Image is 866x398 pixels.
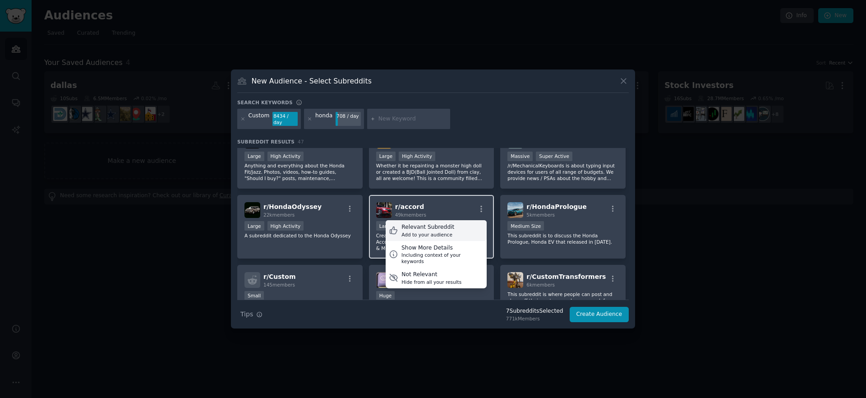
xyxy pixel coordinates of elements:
p: A subreddit dedicated to the Honda Odyssey [244,232,355,239]
span: Tips [240,310,253,319]
div: Hide from all your results [401,279,461,285]
img: HondaPrologue [507,202,523,218]
button: Create Audience [570,307,629,322]
div: 771k Members [506,315,563,322]
input: New Keyword [378,115,447,123]
div: High Activity [267,221,304,231]
span: 6k members [526,282,555,287]
h3: New Audience - Select Subreddits [252,76,372,86]
img: HondaOdyssey [244,202,260,218]
span: 145 members [263,282,295,287]
span: r/ CustomTransformers [526,273,606,280]
p: This subreddit is where people can post and show off their customs and you can ask for some advic... [507,291,618,310]
div: Custom [249,112,270,126]
div: Small [244,291,264,301]
div: Add to your audience [401,231,454,238]
div: Including context of your keywords [401,252,484,264]
span: r/ accord [395,203,424,210]
div: 708 / day [336,112,361,120]
p: Whether it be repainting a monster high doll or created a BJD(Ball Jointed Doll) from clay, all a... [376,162,487,181]
div: Relevant Subreddit [401,223,454,231]
div: Huge [376,291,395,301]
h3: Search keywords [237,99,293,106]
p: This subreddit is to discuss the Honda Prologue, Honda EV that released in [DATE]. [507,232,618,245]
div: Massive [507,152,533,161]
div: 7 Subreddit s Selected [506,307,563,315]
div: Medium Size [507,221,544,231]
div: honda [315,112,332,126]
span: r/ HondaOdyssey [263,203,322,210]
div: Not Relevant [401,271,461,279]
div: High Activity [399,152,435,161]
div: High Activity [267,152,304,161]
span: 5k members [526,212,555,218]
span: Subreddit Results [237,139,295,145]
img: CustomTransformers [507,272,523,288]
span: 47 [298,139,304,144]
img: accord [376,202,392,218]
div: Large [244,221,264,231]
span: 49k members [395,212,426,218]
p: Anything and everything about the Honda Fit/Jazz. Photos, videos, how-to guides, "Should I buy?" ... [244,162,355,181]
img: CustomKeyboards [376,272,392,288]
span: 22k members [263,212,295,218]
div: Super Active [536,152,572,161]
div: Show More Details [401,244,484,252]
span: r/ HondaPrologue [526,203,587,210]
p: /r/MechanicalKeyboards is about typing input devices for users of all range of budgets. We provid... [507,162,618,181]
button: Tips [237,306,266,322]
span: r/ Custom [263,273,296,280]
p: Created by Honda Enthusiasts. All Things Accord Related. Pics / Videos / Stories / Advice & More! [376,232,487,251]
div: Large [376,221,396,231]
div: Large [376,152,396,161]
div: Large [244,152,264,161]
div: 8434 / day [272,112,298,126]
